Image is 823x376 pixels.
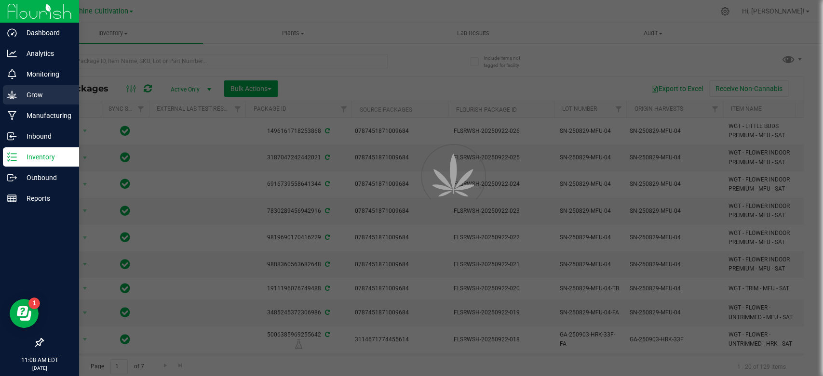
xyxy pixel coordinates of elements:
[17,193,75,204] p: Reports
[7,90,17,100] inline-svg: Grow
[28,298,40,309] iframe: Resource center unread badge
[7,131,17,141] inline-svg: Inbound
[17,151,75,163] p: Inventory
[17,27,75,39] p: Dashboard
[7,49,17,58] inline-svg: Analytics
[10,299,39,328] iframe: Resource center
[17,172,75,183] p: Outbound
[7,111,17,120] inline-svg: Manufacturing
[17,110,75,121] p: Manufacturing
[17,68,75,80] p: Monitoring
[4,356,75,364] p: 11:08 AM EDT
[17,48,75,59] p: Analytics
[4,364,75,372] p: [DATE]
[7,28,17,38] inline-svg: Dashboard
[17,89,75,101] p: Grow
[7,173,17,182] inline-svg: Outbound
[7,152,17,162] inline-svg: Inventory
[7,69,17,79] inline-svg: Monitoring
[7,194,17,203] inline-svg: Reports
[17,130,75,142] p: Inbound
